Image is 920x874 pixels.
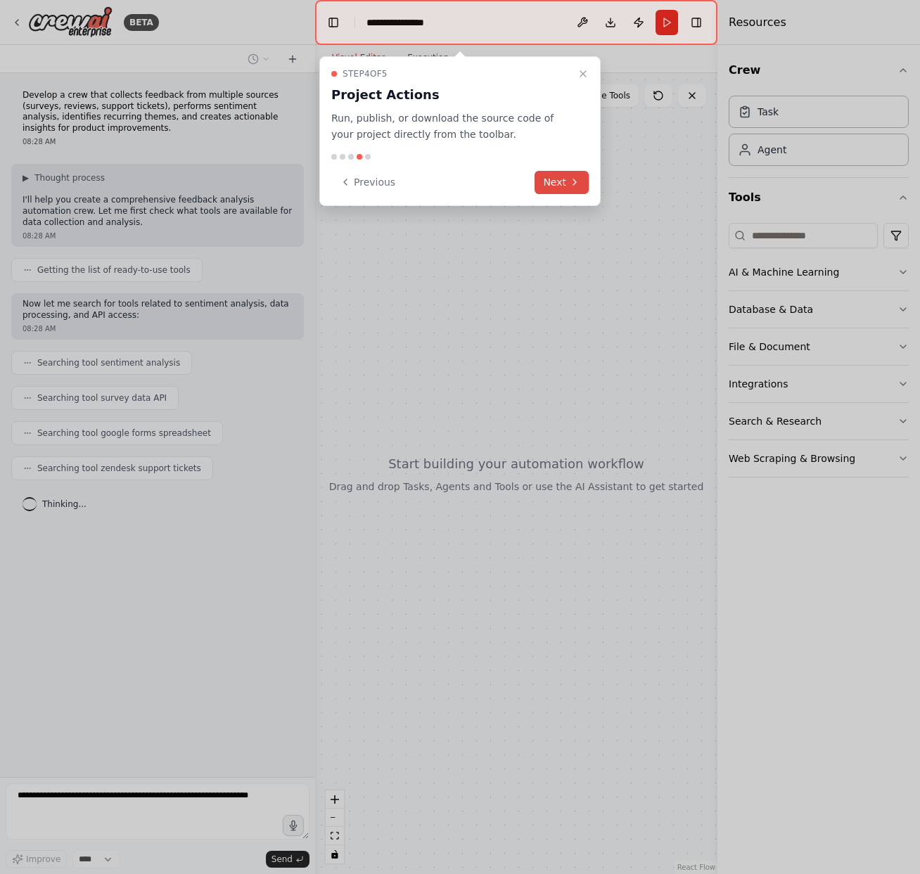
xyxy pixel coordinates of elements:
[331,110,572,143] p: Run, publish, or download the source code of your project directly from the toolbar.
[324,13,343,32] button: Hide left sidebar
[331,85,572,105] h3: Project Actions
[331,171,404,194] button: Previous
[535,171,589,194] button: Next
[575,65,592,82] button: Close walkthrough
[343,68,388,79] span: Step 4 of 5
